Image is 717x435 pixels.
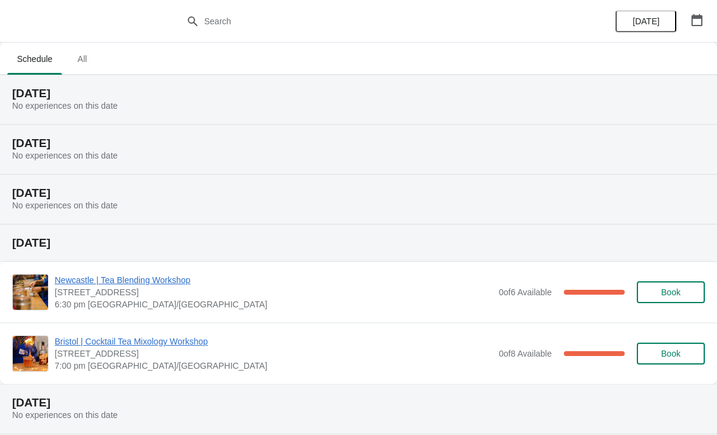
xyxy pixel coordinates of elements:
span: Newcastle | Tea Blending Workshop [55,274,493,286]
span: [DATE] [633,16,659,26]
h2: [DATE] [12,87,705,100]
button: [DATE] [616,10,676,32]
span: Book [661,287,681,297]
span: 7:00 pm [GEOGRAPHIC_DATA]/[GEOGRAPHIC_DATA] [55,360,493,372]
span: [STREET_ADDRESS] [55,348,493,360]
span: 0 of 8 Available [499,349,552,358]
span: Book [661,349,681,358]
span: No experiences on this date [12,101,118,111]
span: Bristol | Cocktail Tea Mixology Workshop [55,335,493,348]
h2: [DATE] [12,187,705,199]
span: Schedule [7,48,62,70]
span: No experiences on this date [12,410,118,420]
h2: [DATE] [12,397,705,409]
button: Book [637,343,705,365]
button: Book [637,281,705,303]
span: No experiences on this date [12,151,118,160]
span: All [67,48,97,70]
span: 6:30 pm [GEOGRAPHIC_DATA]/[GEOGRAPHIC_DATA] [55,298,493,310]
span: [STREET_ADDRESS] [55,286,493,298]
h2: [DATE] [12,237,705,249]
span: 0 of 6 Available [499,287,552,297]
h2: [DATE] [12,137,705,149]
input: Search [204,10,538,32]
span: No experiences on this date [12,200,118,210]
img: Bristol | Cocktail Tea Mixology Workshop | 73 Park Street, Bristol BS1 5PB, UK | 7:00 pm Europe/L... [13,336,48,371]
img: Newcastle | Tea Blending Workshop | 123 Grainger Street, Newcastle upon Tyne, NE1 5AE | 6:30 pm E... [13,275,48,310]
